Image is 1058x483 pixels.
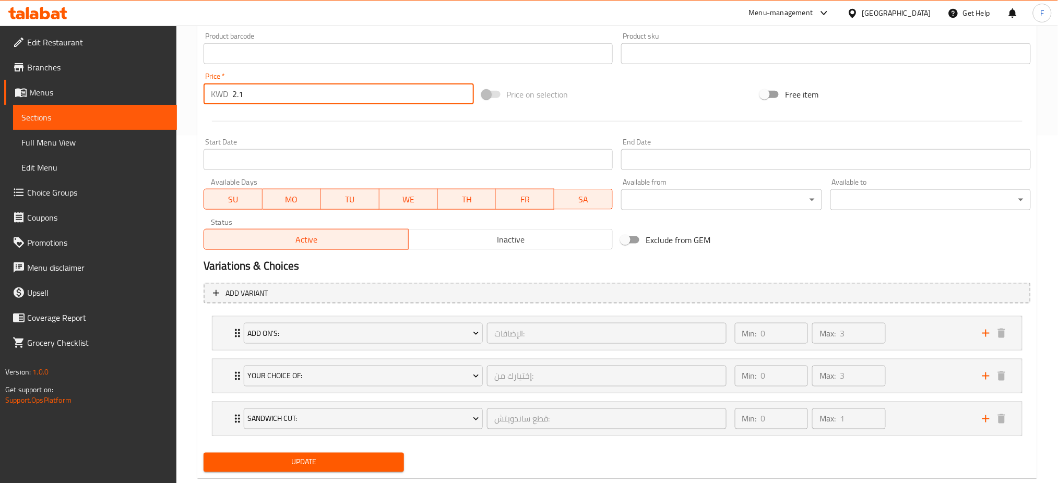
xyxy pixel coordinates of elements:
[994,368,1009,384] button: delete
[558,192,609,207] span: SA
[785,88,818,101] span: Free item
[13,155,177,180] a: Edit Menu
[21,136,169,149] span: Full Menu View
[27,336,169,349] span: Grocery Checklist
[384,192,434,207] span: WE
[819,370,836,382] p: Max:
[204,229,409,250] button: Active
[4,55,177,80] a: Branches
[244,366,483,387] button: Your Choice Of:
[4,280,177,305] a: Upsell
[32,365,49,379] span: 1.0.0
[742,413,757,425] p: Min:
[4,330,177,355] a: Grocery Checklist
[212,317,1022,350] div: Expand
[204,453,404,472] button: Update
[749,7,813,19] div: Menu-management
[5,383,53,396] span: Get support on:
[496,189,554,210] button: FR
[554,189,613,210] button: SA
[27,61,169,74] span: Branches
[225,287,268,300] span: Add variant
[830,189,1031,210] div: ​
[267,192,317,207] span: MO
[4,255,177,280] a: Menu disclaimer
[13,105,177,130] a: Sections
[507,88,568,101] span: Price on selection
[21,111,169,124] span: Sections
[208,232,405,247] span: Active
[27,36,169,49] span: Edit Restaurant
[247,370,479,383] span: Your Choice Of:
[819,413,836,425] p: Max:
[29,86,169,99] span: Menus
[646,234,710,246] span: Exclude from GEM
[27,236,169,249] span: Promotions
[413,232,609,247] span: Inactive
[438,189,496,210] button: TH
[442,192,492,207] span: TH
[204,283,1031,304] button: Add variant
[621,189,822,210] div: ​
[978,411,994,427] button: add
[244,408,483,429] button: Sandwich Cut:
[621,43,1031,64] input: Please enter product sku
[4,30,177,55] a: Edit Restaurant
[5,393,72,407] a: Support.OpsPlatform
[27,311,169,324] span: Coverage Report
[379,189,438,210] button: WE
[4,230,177,255] a: Promotions
[994,411,1009,427] button: delete
[994,325,1009,341] button: delete
[978,325,994,341] button: add
[321,189,379,210] button: TU
[27,286,169,299] span: Upsell
[204,258,1031,274] h2: Variations & Choices
[408,229,613,250] button: Inactive
[27,211,169,224] span: Coupons
[21,161,169,174] span: Edit Menu
[212,359,1022,393] div: Expand
[325,192,375,207] span: TU
[4,80,177,105] a: Menus
[204,355,1031,397] li: Expand
[4,180,177,205] a: Choice Groups
[211,88,228,100] p: KWD
[742,370,757,382] p: Min:
[27,186,169,199] span: Choice Groups
[500,192,550,207] span: FR
[204,312,1031,355] li: Expand
[1040,7,1044,19] span: F
[244,323,483,344] button: Add On's:
[4,205,177,230] a: Coupons
[208,192,258,207] span: SU
[204,43,613,64] input: Please enter product barcode
[263,189,321,210] button: MO
[247,413,479,426] span: Sandwich Cut:
[13,130,177,155] a: Full Menu View
[204,397,1031,440] li: Expand
[212,402,1022,436] div: Expand
[27,261,169,274] span: Menu disclaimer
[742,327,757,340] p: Min:
[204,189,263,210] button: SU
[212,456,396,469] span: Update
[4,305,177,330] a: Coverage Report
[819,327,836,340] p: Max:
[5,365,31,379] span: Version:
[232,83,474,104] input: Please enter price
[862,7,931,19] div: [GEOGRAPHIC_DATA]
[978,368,994,384] button: add
[247,327,479,340] span: Add On's:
